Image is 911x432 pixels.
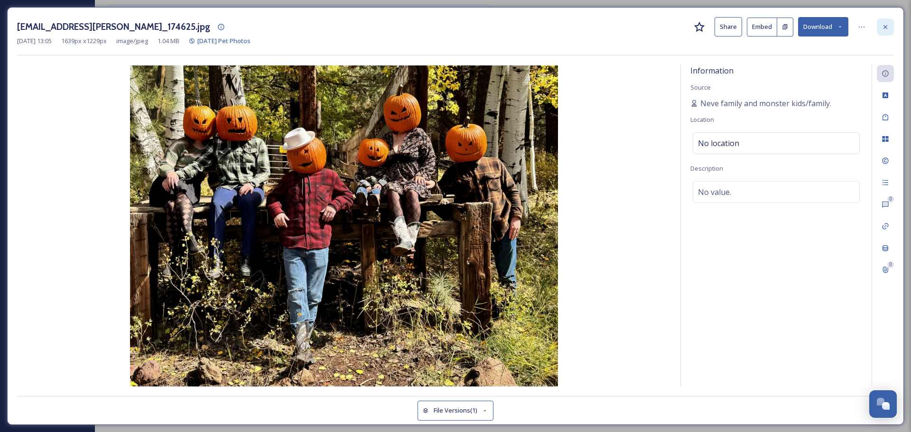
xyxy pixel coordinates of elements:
span: No location [698,138,739,149]
button: File Versions(1) [418,401,493,420]
span: No value. [698,186,731,198]
span: Source [690,83,711,92]
div: 0 [887,196,894,202]
span: Location [690,115,714,124]
button: Embed [747,18,777,37]
span: image/jpeg [116,37,148,46]
span: 1.04 MB [158,37,179,46]
span: Information [690,65,734,76]
h3: [EMAIL_ADDRESS][PERSON_NAME]_174625.jpg [17,20,210,34]
button: Download [798,17,848,37]
span: Neve family and monster kids/family. [700,98,831,109]
span: [DATE] Pet Photos [197,37,251,45]
button: Share [715,17,742,37]
button: Open Chat [869,390,897,418]
span: Description [690,164,723,173]
span: 1639 px x 1229 px [61,37,107,46]
img: Nancy.Reniker-Neve%40Flagstaffaz.gov-20251012_174625.jpg [17,65,671,386]
span: [DATE] 13:05 [17,37,52,46]
div: 0 [887,261,894,268]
